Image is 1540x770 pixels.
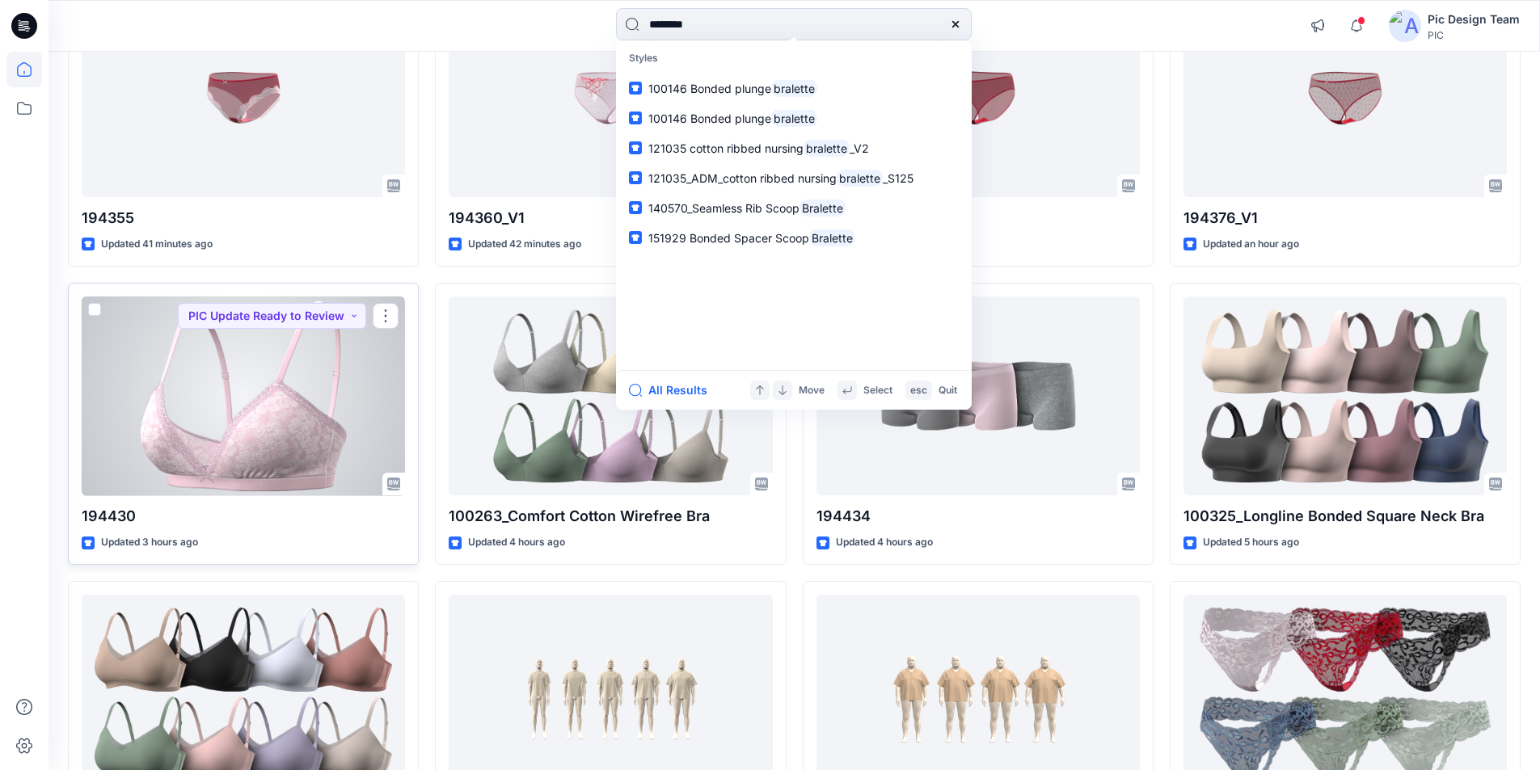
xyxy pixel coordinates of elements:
p: Move [799,382,825,399]
mark: bralette [771,109,817,128]
a: 194434 [816,297,1140,496]
p: 194430 [82,505,405,528]
p: Updated 5 hours ago [1203,534,1299,551]
mark: bralette [837,169,883,187]
p: Styles [619,44,968,74]
p: 194376_V2 [816,207,1140,229]
button: All Results [629,381,718,400]
p: Updated 3 hours ago [101,534,198,551]
p: 100325_Longline Bonded Square Neck Bra [1183,505,1507,528]
a: 121035_ADM_cotton ribbed nursingbralette_S125 [619,163,968,193]
span: 100146 Bonded plunge [648,82,771,95]
p: Updated 42 minutes ago [468,236,581,253]
mark: bralette [771,79,817,98]
a: 151929 Bonded Spacer ScoopBralette [619,223,968,253]
a: 100146 Bonded plungebralette [619,103,968,133]
p: esc [910,382,927,399]
span: _V2 [850,141,869,155]
p: Updated 4 hours ago [836,534,933,551]
mark: Bralette [809,229,855,247]
p: Quit [939,382,957,399]
a: 194430 [82,297,405,496]
span: 121035 cotton ribbed nursing [648,141,804,155]
mark: Bralette [800,199,846,217]
div: PIC [1428,29,1520,41]
a: 100146 Bonded plungebralette [619,74,968,103]
div: Pic Design Team [1428,10,1520,29]
p: 100263_Comfort Cotton Wirefree Bra [449,505,772,528]
p: Updated an hour ago [1203,236,1299,253]
a: 100325_Longline Bonded Square Neck Bra [1183,297,1507,496]
p: 194355 [82,207,405,229]
p: 194360_V1 [449,207,772,229]
span: 140570_Seamless Rib Scoop [648,201,800,215]
a: 140570_Seamless Rib ScoopBralette [619,193,968,223]
span: _S125 [883,171,913,185]
p: Updated 41 minutes ago [101,236,213,253]
p: Select [863,382,892,399]
a: 100263_Comfort Cotton Wirefree Bra [449,297,772,496]
mark: bralette [804,139,850,158]
span: 100146 Bonded plunge [648,112,771,125]
span: 121035_ADM_cotton ribbed nursing [648,171,837,185]
a: 121035 cotton ribbed nursingbralette_V2 [619,133,968,163]
p: Updated 4 hours ago [468,534,565,551]
span: 151929 Bonded Spacer Scoop [648,231,809,245]
p: 194376_V1 [1183,207,1507,229]
img: avatar [1389,10,1421,42]
p: 194434 [816,505,1140,528]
